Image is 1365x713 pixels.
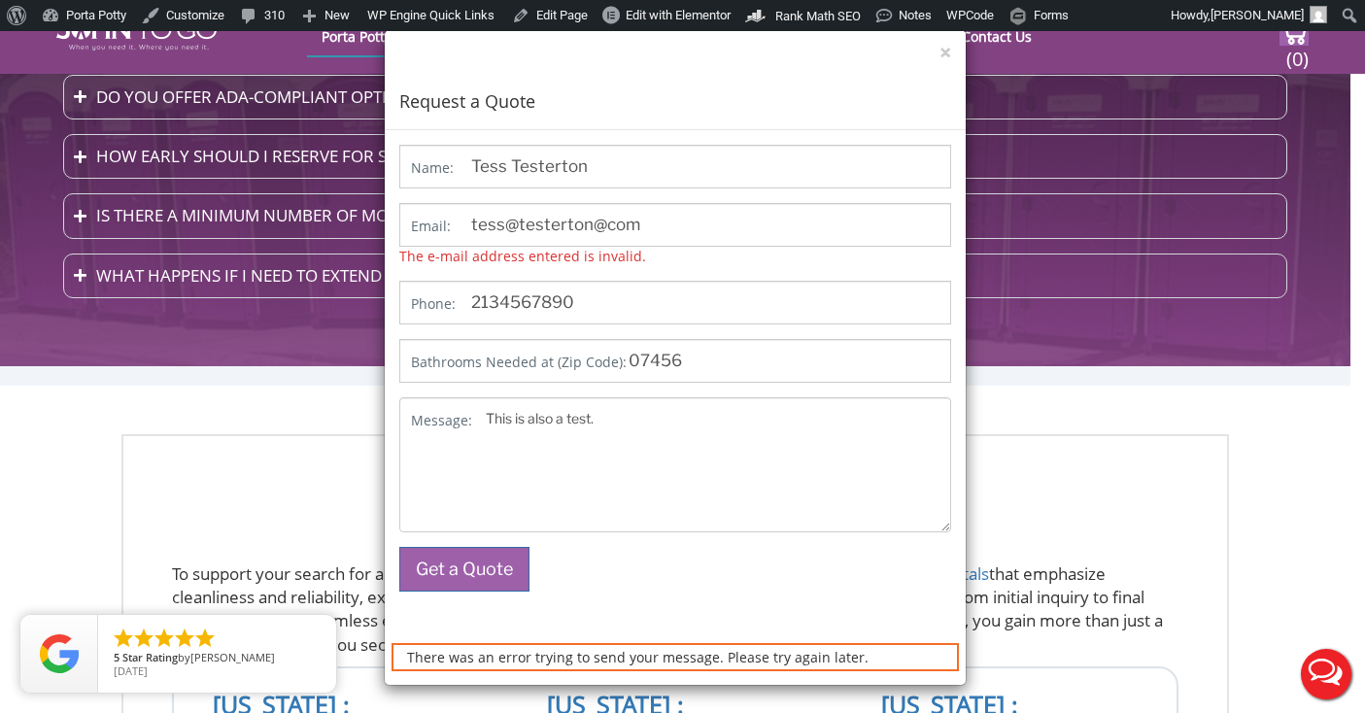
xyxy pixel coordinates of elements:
[153,627,176,650] li: 
[411,217,451,236] label: Email:
[411,158,454,178] label: Name:
[112,627,135,650] li: 
[399,247,951,266] span: The e-mail address entered is invalid.
[40,634,79,673] img: Review Rating
[122,650,178,664] span: Star Rating
[626,8,731,22] span: Edit with Elementor
[775,9,861,23] span: Rank Math SEO
[114,663,148,678] span: [DATE]
[1287,635,1365,713] button: Live Chat
[193,627,217,650] li: 
[114,650,119,664] span: 5
[411,353,627,372] label: Bathrooms Needed at (Zip Code):
[399,63,951,115] h4: Request a Quote
[385,130,966,672] form: Contact form
[132,627,155,650] li: 
[392,643,959,672] div: There was an error trying to send your message. Please try again later.
[411,294,456,314] label: Phone:
[1211,8,1304,22] span: [PERSON_NAME]
[399,547,529,592] button: Get a Quote
[114,652,321,665] span: by
[173,627,196,650] li: 
[190,650,275,664] span: [PERSON_NAME]
[939,43,951,63] button: ×
[411,411,472,430] label: Message:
